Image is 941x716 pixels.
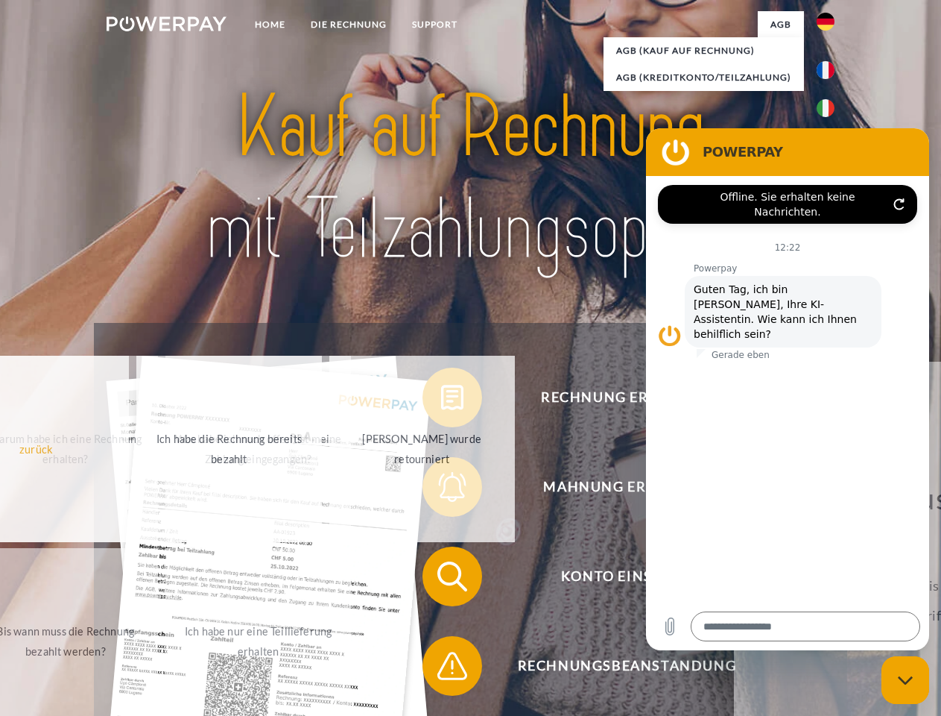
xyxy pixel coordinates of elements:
[298,11,399,38] a: DIE RECHNUNG
[603,37,804,64] a: AGB (Kauf auf Rechnung)
[338,429,506,469] div: [PERSON_NAME] wurde retourniert
[444,368,809,427] span: Rechnung erhalten?
[242,11,298,38] a: Home
[646,128,929,650] iframe: Messaging-Fenster
[444,457,809,517] span: Mahnung erhalten?
[422,547,810,606] button: Konto einsehen
[603,64,804,91] a: AGB (Kreditkonto/Teilzahlung)
[434,558,471,595] img: qb_search.svg
[444,547,809,606] span: Konto einsehen
[881,656,929,704] iframe: Schaltfläche zum Öffnen des Messaging-Fensters; Konversation läuft
[145,429,313,469] div: Ich habe die Rechnung bereits bezahlt
[422,457,810,517] button: Mahnung erhalten?
[817,61,834,79] img: fr
[817,13,834,31] img: de
[174,621,342,662] div: Ich habe nur eine Teillieferung erhalten
[142,72,799,286] img: title-powerpay_de.svg
[422,368,810,427] button: Rechnung erhalten?
[817,99,834,117] img: it
[444,636,809,696] span: Rechnungsbeanstandung
[399,11,470,38] a: SUPPORT
[758,11,804,38] a: agb
[422,636,810,696] button: Rechnungsbeanstandung
[434,647,471,685] img: qb_warning.svg
[107,16,226,31] img: logo-powerpay-white.svg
